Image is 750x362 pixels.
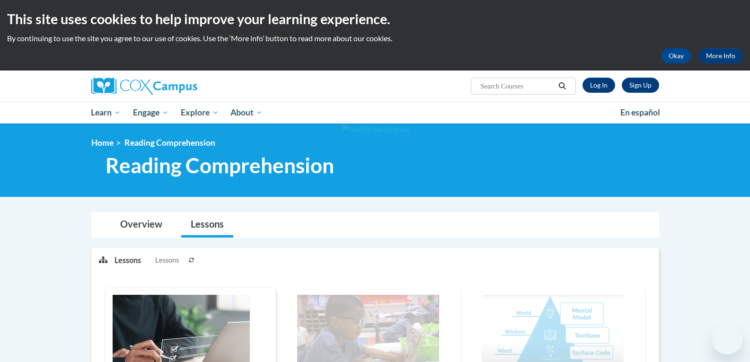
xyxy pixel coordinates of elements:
[91,78,271,95] a: Cox Campus
[106,153,334,178] span: Reading Comprehension
[181,212,233,238] a: Lessons
[224,102,269,124] a: About
[614,103,666,123] a: En español
[342,124,409,135] img: Section background
[115,255,141,265] p: Lessons
[91,138,114,148] a: Home
[85,102,127,124] a: Learn
[91,78,197,95] img: Cox Campus
[230,107,263,118] span: About
[127,102,175,124] a: Engage
[91,107,121,118] span: Learn
[77,102,673,124] div: Main menu
[155,255,179,265] span: Lessons
[620,107,660,117] span: En español
[661,48,691,63] button: Okay
[7,33,743,44] p: By continuing to use the site you agree to our use of cookies. Use the ‘More info’ button to read...
[111,212,172,238] a: Overview
[133,107,168,118] span: Engage
[712,324,742,354] iframe: Button to launch messaging window
[479,80,555,92] input: Search Courses
[175,102,225,124] a: Explore
[124,138,215,148] span: Reading Comprehension
[181,107,219,118] span: Explore
[555,80,569,92] button: Search
[622,78,659,93] a: Register
[582,78,615,93] a: Log In
[698,48,743,63] a: More Info
[7,9,743,28] h2: This site uses cookies to help improve your learning experience.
